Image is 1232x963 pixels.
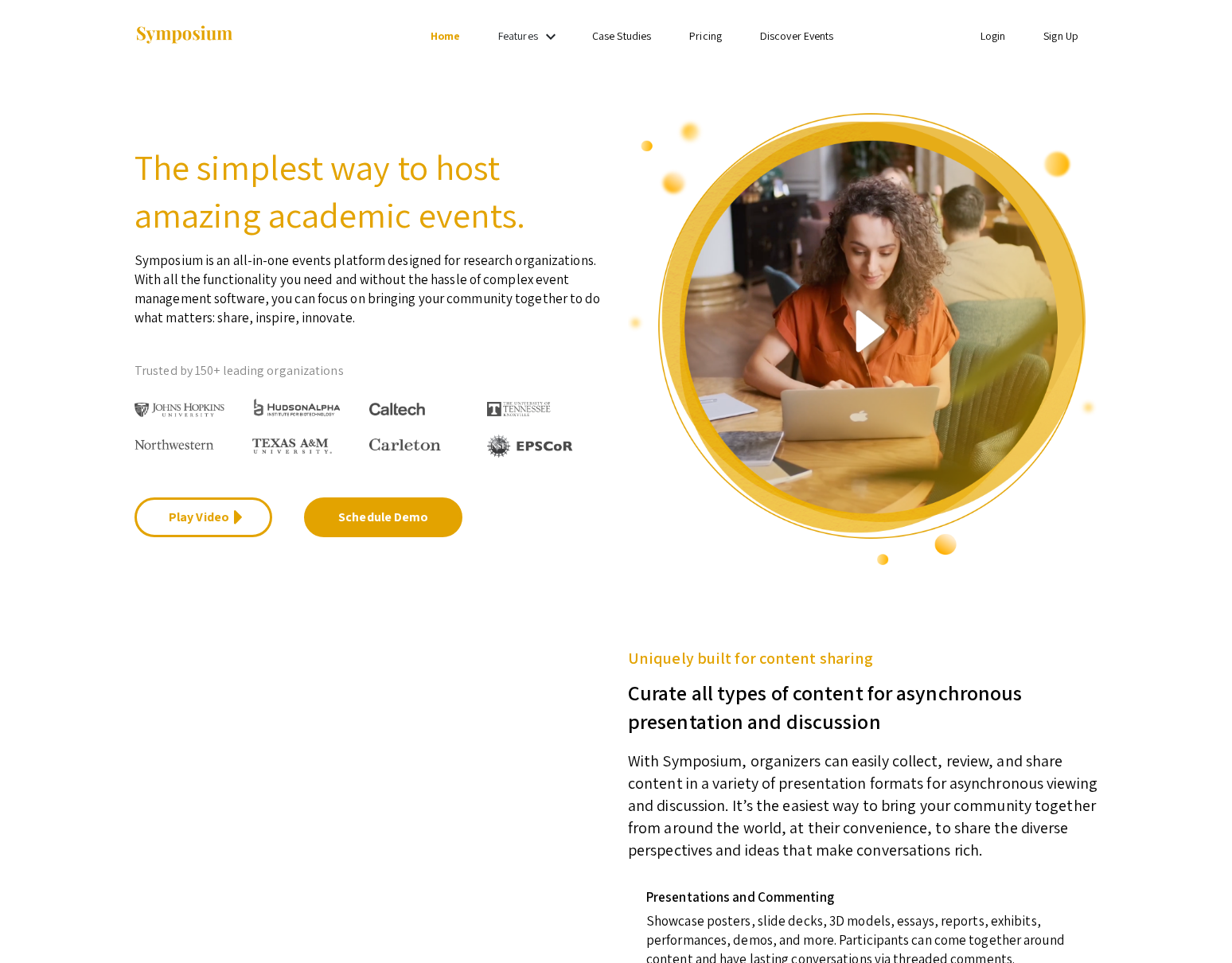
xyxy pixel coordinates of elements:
h2: The simplest way to host amazing academic events. [135,143,604,239]
img: The University of Tennessee [487,402,551,416]
img: Johns Hopkins University [135,403,224,418]
p: With Symposium, organizers can easily collect, review, and share content in a variety of presenta... [628,735,1097,861]
img: HudsonAlpha [252,398,342,416]
h3: Curate all types of content for asynchronous presentation and discussion [628,670,1097,735]
a: Login [981,29,1006,43]
a: Home [431,29,460,43]
img: Northwestern [135,439,214,449]
a: Case Studies [592,29,651,43]
h5: Uniquely built for content sharing [628,646,1097,670]
img: Caltech [369,403,425,416]
img: Carleton [369,439,441,451]
a: Discover Events [760,29,834,43]
img: Symposium by ForagerOne [135,25,234,46]
p: Symposium is an all-in-one events platform designed for research organizations. With all the func... [135,239,604,327]
mat-icon: Expand Features list [541,27,560,46]
a: Schedule Demo [304,497,462,537]
a: Play Video [135,497,272,537]
a: Sign Up [1043,29,1078,43]
img: Texas A&M University [252,439,332,454]
img: video overview of Symposium [628,111,1097,567]
p: Trusted by 150+ leading organizations [135,359,604,383]
iframe: Chat [12,891,68,951]
a: Features [498,29,538,43]
img: EPSCOR [487,435,575,458]
a: Pricing [689,29,722,43]
h4: Presentations and Commenting [646,889,1086,905]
